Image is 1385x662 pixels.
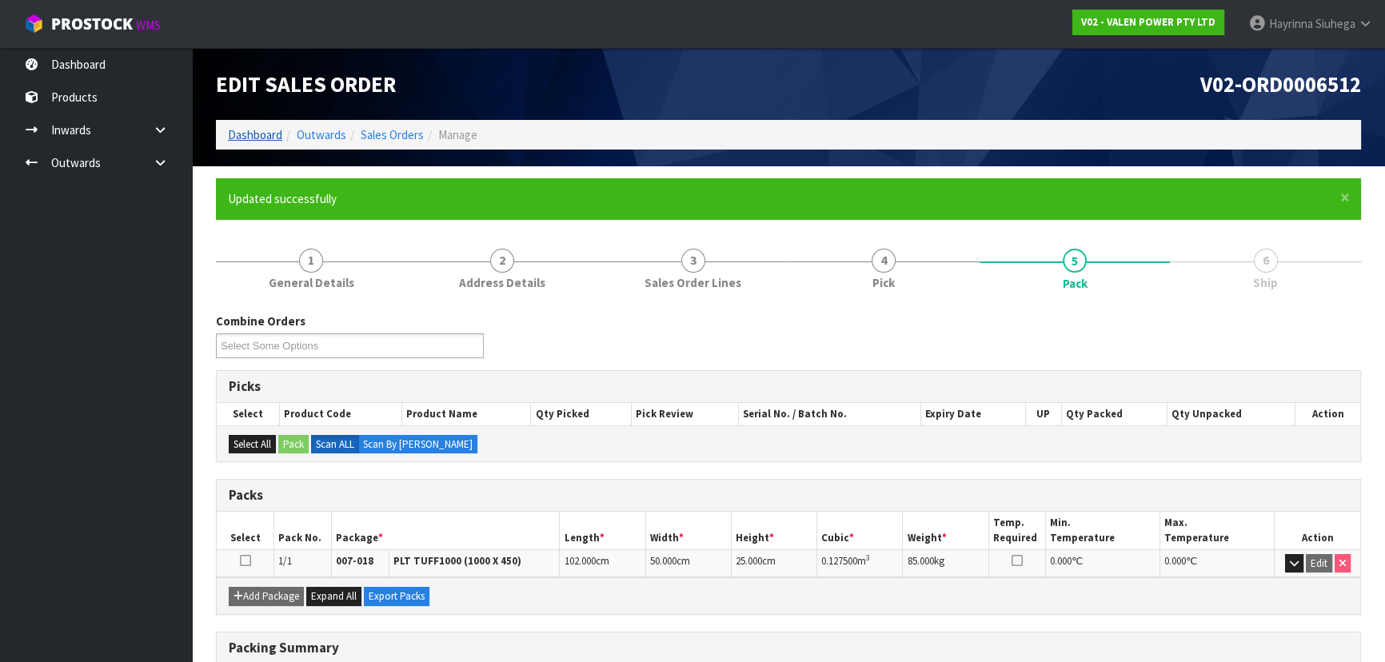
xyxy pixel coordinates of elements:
span: 0.000 [1164,554,1186,568]
span: 2 [490,249,514,273]
button: Edit [1306,554,1332,573]
td: m [817,549,903,577]
h3: Packs [229,488,1348,503]
span: Siuhega [1315,16,1355,31]
span: 0.127500 [821,554,857,568]
th: Width [645,512,731,549]
span: Address Details [459,274,545,291]
span: 0.000 [1050,554,1072,568]
th: Pick Review [632,403,739,425]
th: Weight [903,512,988,549]
span: × [1340,186,1350,209]
span: 50.000 [650,554,677,568]
td: ℃ [1160,549,1275,577]
label: Combine Orders [216,313,305,329]
span: General Details [269,274,354,291]
th: Height [731,512,816,549]
span: 85.000 [907,554,933,568]
a: V02 - VALEN POWER PTY LTD [1072,10,1224,35]
th: Action [1295,403,1360,425]
sup: 3 [866,552,870,563]
td: kg [903,549,988,577]
span: 6 [1254,249,1278,273]
span: Expand All [311,589,357,603]
a: Outwards [297,127,346,142]
strong: 007-018 [336,554,373,568]
td: cm [731,549,816,577]
span: V02-ORD0006512 [1200,70,1361,98]
span: 3 [681,249,705,273]
span: ProStock [51,14,133,34]
label: Scan By [PERSON_NAME] [358,435,477,454]
span: Edit Sales Order [216,70,396,98]
th: Qty Unpacked [1167,403,1295,425]
button: Pack [278,435,309,454]
th: Product Code [279,403,401,425]
span: 5 [1063,249,1087,273]
th: Max. Temperature [1160,512,1275,549]
strong: PLT TUFF1000 (1000 X 450) [393,554,521,568]
td: ℃ [1046,549,1160,577]
h3: Packing Summary [229,640,1348,656]
button: Select All [229,435,276,454]
span: Ship [1253,274,1278,291]
th: Package [331,512,560,549]
th: Expiry Date [920,403,1025,425]
span: 4 [872,249,896,273]
th: Action [1275,512,1360,549]
span: 1 [299,249,323,273]
th: Qty Packed [1061,403,1167,425]
th: Temp. Required [988,512,1046,549]
th: Product Name [402,403,531,425]
span: Pick [872,274,895,291]
span: Hayrinna [1269,16,1313,31]
span: 102.000 [564,554,595,568]
th: Qty Picked [531,403,632,425]
strong: V02 - VALEN POWER PTY LTD [1081,15,1215,29]
h3: Picks [229,379,1348,394]
th: Min. Temperature [1046,512,1160,549]
img: cube-alt.png [24,14,44,34]
td: cm [645,549,731,577]
span: 25.000 [736,554,762,568]
span: Updated successfully [228,191,337,206]
span: Pack [1063,275,1088,292]
th: UP [1025,403,1061,425]
span: Manage [438,127,477,142]
button: Add Package [229,587,304,606]
label: Scan ALL [311,435,359,454]
a: Sales Orders [361,127,424,142]
button: Export Packs [364,587,429,606]
button: Expand All [306,587,361,606]
th: Cubic [817,512,903,549]
th: Pack No. [274,512,332,549]
span: Sales Order Lines [645,274,741,291]
th: Serial No. / Batch No. [739,403,921,425]
th: Length [560,512,645,549]
th: Select [217,512,274,549]
td: cm [560,549,645,577]
th: Select [217,403,279,425]
small: WMS [136,18,161,33]
a: Dashboard [228,127,282,142]
span: 1/1 [278,554,292,568]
